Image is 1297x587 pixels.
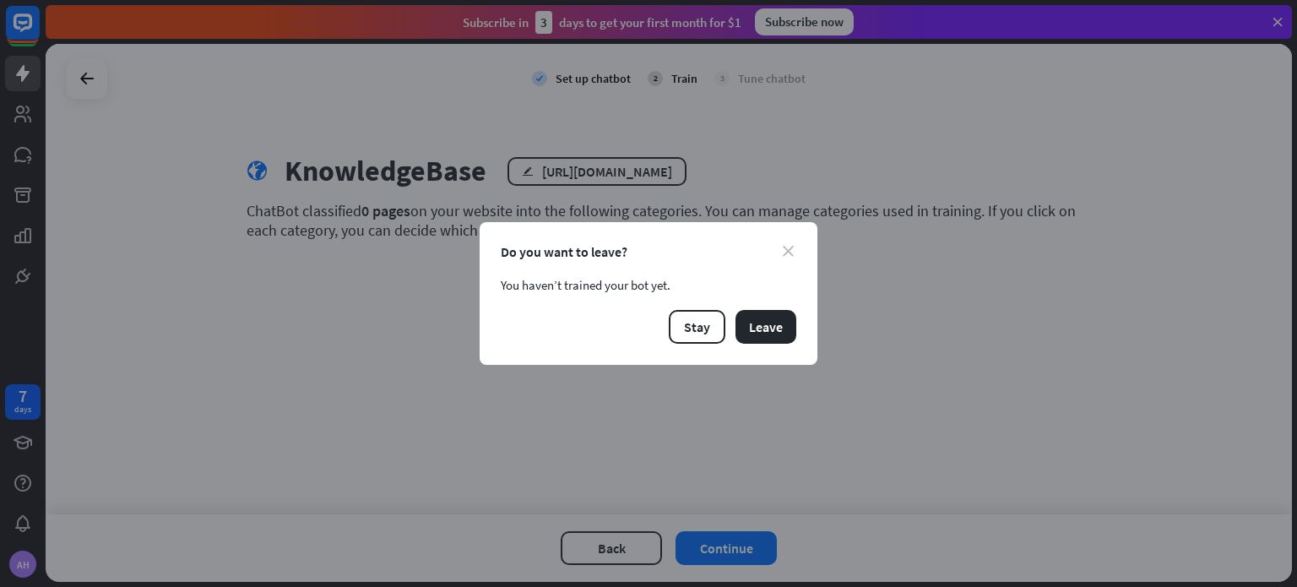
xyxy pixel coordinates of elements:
button: Open LiveChat chat widget [14,7,64,57]
button: Leave [735,310,796,344]
div: You haven’t trained your bot yet. [501,277,796,293]
div: Do you want to leave? [501,243,796,260]
i: close [783,246,794,257]
button: Stay [669,310,725,344]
